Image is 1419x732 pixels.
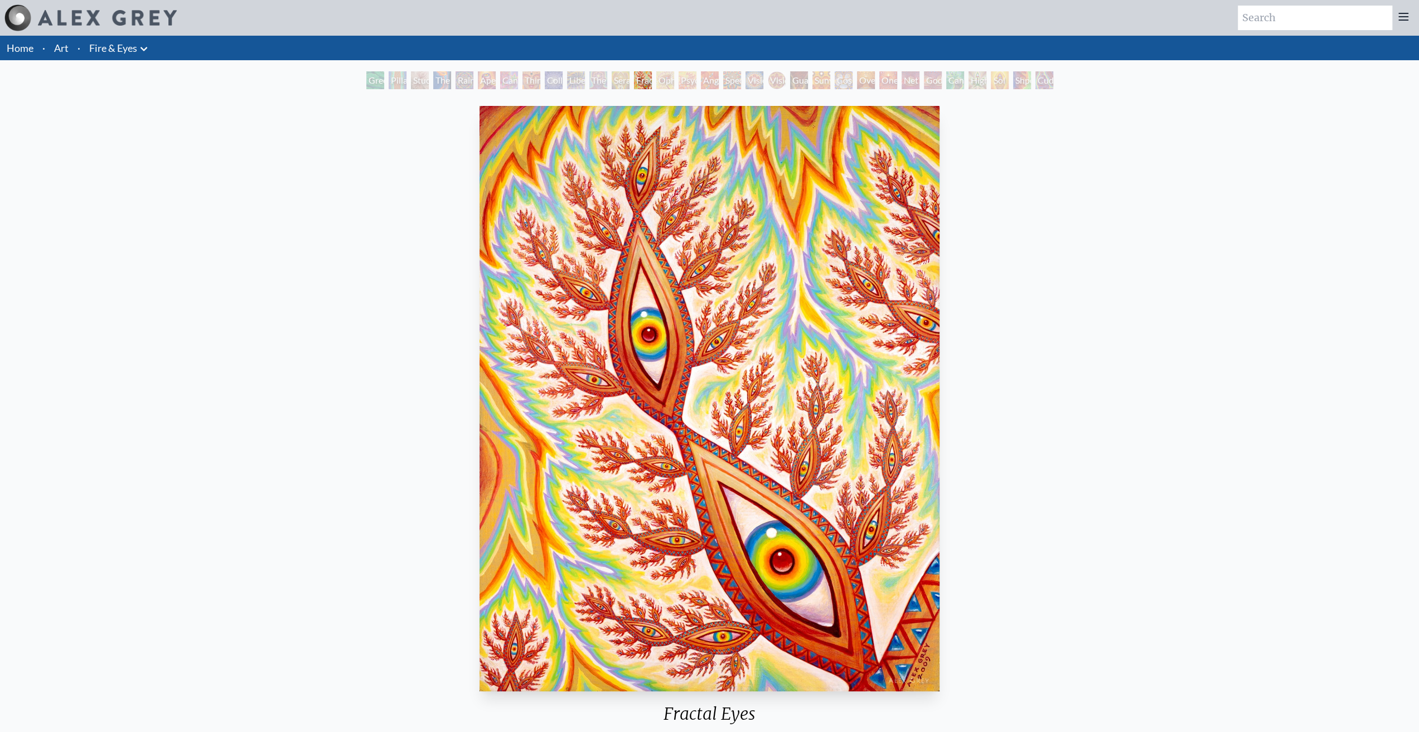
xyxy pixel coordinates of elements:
[656,71,674,89] div: Ophanic Eyelash
[366,71,384,89] div: Green Hand
[7,42,33,54] a: Home
[545,71,563,89] div: Collective Vision
[73,36,85,60] li: ·
[612,71,629,89] div: Seraphic Transport Docking on the Third Eye
[924,71,942,89] div: Godself
[879,71,897,89] div: One
[1238,6,1392,30] input: Search
[679,71,696,89] div: Psychomicrograph of a Fractal Paisley Cherub Feather Tip
[389,71,406,89] div: Pillar of Awareness
[835,71,853,89] div: Cosmic Elf
[812,71,830,89] div: Sunyata
[589,71,607,89] div: The Seer
[480,106,939,691] img: Fractal-Eyes-2009-Alex-Grey-watermarked.jpeg
[790,71,808,89] div: Guardian of Infinite Vision
[456,71,473,89] div: Rainbow Eye Ripple
[522,71,540,89] div: Third Eye Tears of Joy
[89,40,137,56] a: Fire & Eyes
[946,71,964,89] div: Cannafist
[411,71,429,89] div: Study for the Great Turn
[1013,71,1031,89] div: Shpongled
[567,71,585,89] div: Liberation Through Seeing
[745,71,763,89] div: Vision Crystal
[1035,71,1053,89] div: Cuddle
[902,71,919,89] div: Net of Being
[634,71,652,89] div: Fractal Eyes
[54,40,69,56] a: Art
[433,71,451,89] div: The Torch
[723,71,741,89] div: Spectral Lotus
[768,71,786,89] div: Vision [PERSON_NAME]
[857,71,875,89] div: Oversoul
[478,71,496,89] div: Aperture
[500,71,518,89] div: Cannabis Sutra
[701,71,719,89] div: Angel Skin
[38,36,50,60] li: ·
[968,71,986,89] div: Higher Vision
[991,71,1009,89] div: Sol Invictus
